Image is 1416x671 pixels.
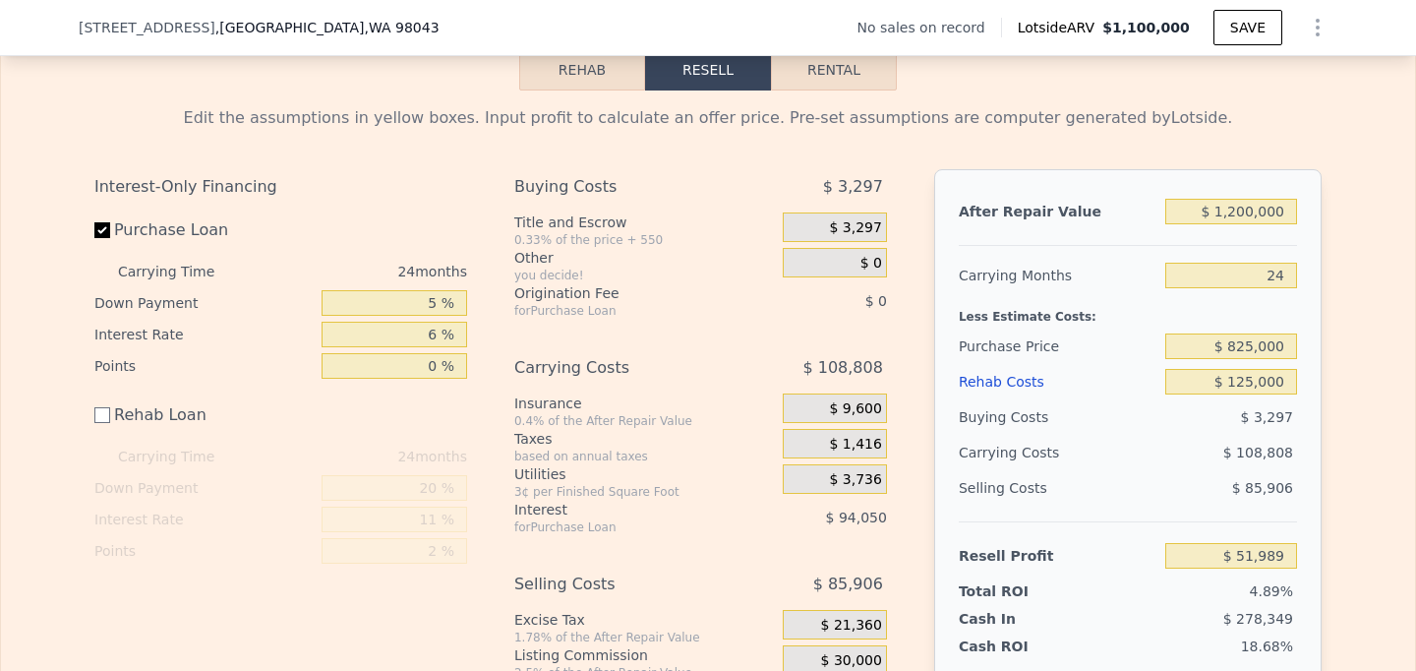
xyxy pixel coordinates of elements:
[959,258,1157,293] div: Carrying Months
[1213,10,1282,45] button: SAVE
[1298,8,1337,47] button: Show Options
[94,319,314,350] div: Interest Rate
[1102,20,1190,35] span: $1,100,000
[79,18,215,37] span: [STREET_ADDRESS]
[514,645,775,665] div: Listing Commission
[94,106,1322,130] div: Edit the assumptions in yellow boxes. Input profit to calculate an offer price. Pre-set assumptio...
[826,510,887,525] span: $ 94,050
[514,350,734,386] div: Carrying Costs
[94,472,314,504] div: Down Payment
[959,293,1297,329] div: Less Estimate Costs:
[94,222,110,238] input: Purchase Loan
[514,283,734,303] div: Origination Fee
[821,617,882,635] span: $ 21,360
[959,470,1157,506] div: Selling Costs
[514,464,775,484] div: Utilities
[865,293,887,309] span: $ 0
[802,350,882,386] span: $ 108,808
[94,213,314,248] label: Purchase Loan
[771,49,897,91] button: Rental
[1223,611,1293,627] span: $ 278,349
[254,256,467,287] div: 24 months
[959,364,1157,399] div: Rehab Costs
[829,471,881,489] span: $ 3,736
[514,303,734,319] div: for Purchase Loan
[959,399,1157,435] div: Buying Costs
[959,581,1082,601] div: Total ROI
[364,20,439,35] span: , WA 98043
[959,329,1157,364] div: Purchase Price
[1241,409,1293,425] span: $ 3,297
[94,504,314,535] div: Interest Rate
[94,169,467,205] div: Interest-Only Financing
[829,219,881,237] span: $ 3,297
[514,232,775,248] div: 0.33% of the price + 550
[519,49,645,91] button: Rehab
[1241,639,1293,654] span: 18.68%
[514,519,734,535] div: for Purchase Loan
[94,350,314,382] div: Points
[959,435,1082,470] div: Carrying Costs
[514,213,775,232] div: Title and Escrow
[215,18,440,37] span: , [GEOGRAPHIC_DATA]
[514,484,775,500] div: 3¢ per Finished Square Foot
[514,449,775,464] div: based on annual taxes
[829,436,881,454] span: $ 1,416
[821,652,882,670] span: $ 30,000
[514,429,775,449] div: Taxes
[1018,18,1102,37] span: Lotside ARV
[959,637,1100,656] div: Cash ROI
[514,248,775,268] div: Other
[514,413,775,429] div: 0.4% of the After Repair Value
[94,407,110,423] input: Rehab Loan
[860,255,882,273] span: $ 0
[857,18,1001,37] div: No sales on record
[94,397,314,433] label: Rehab Loan
[959,538,1157,574] div: Resell Profit
[118,441,246,472] div: Carrying Time
[813,567,883,602] span: $ 85,906
[829,400,881,418] span: $ 9,600
[514,268,775,283] div: you decide!
[959,609,1082,629] div: Cash In
[1223,445,1293,460] span: $ 108,808
[514,610,775,630] div: Excise Tax
[514,567,734,602] div: Selling Costs
[645,49,771,91] button: Resell
[94,287,314,319] div: Down Payment
[514,500,734,519] div: Interest
[514,169,734,205] div: Buying Costs
[823,169,883,205] span: $ 3,297
[959,194,1157,229] div: After Repair Value
[254,441,467,472] div: 24 months
[1232,480,1293,496] span: $ 85,906
[514,630,775,645] div: 1.78% of the After Repair Value
[514,394,775,413] div: Insurance
[94,535,314,567] div: Points
[118,256,246,287] div: Carrying Time
[1250,583,1293,599] span: 4.89%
